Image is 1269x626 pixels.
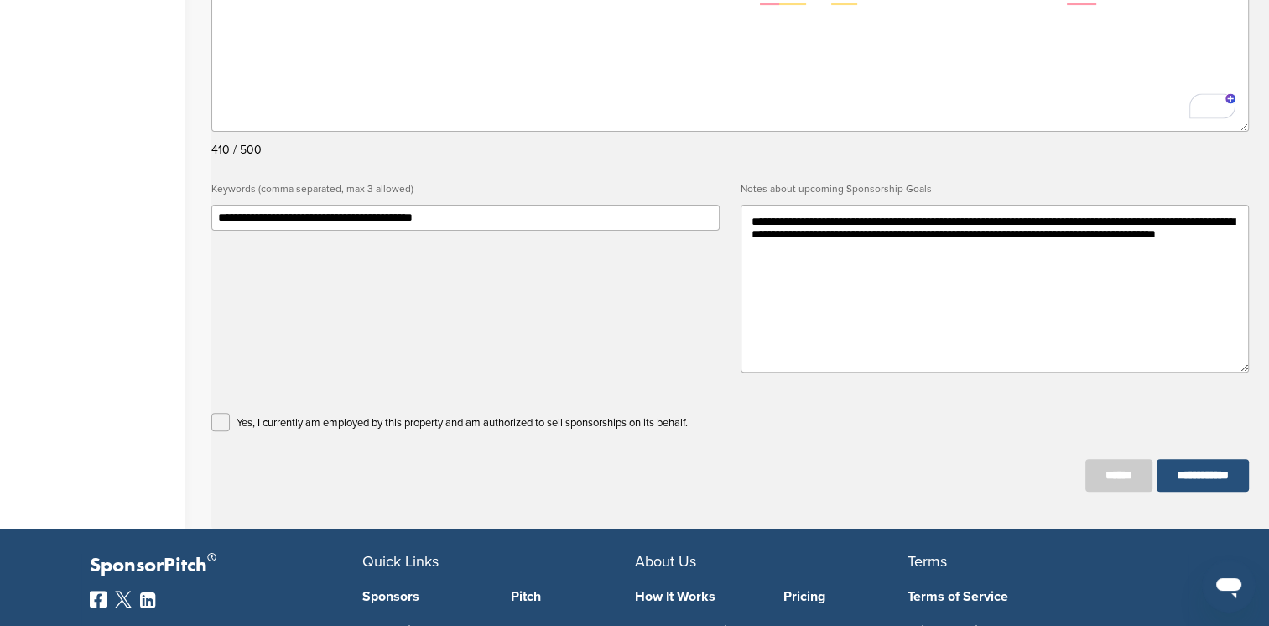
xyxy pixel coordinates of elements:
div: 410 / 500 [211,138,1249,161]
a: How It Works [635,590,759,603]
label: Notes about upcoming Sponsorship Goals [741,178,1249,201]
a: Terms of Service [908,590,1155,603]
p: Yes, I currently am employed by this property and am authorized to sell sponsorships on its behalf. [237,413,688,434]
img: Facebook [90,591,107,608]
a: Pricing [783,590,908,603]
span: ® [207,547,216,568]
iframe: Button to launch messaging window [1202,559,1256,613]
label: Keywords (comma separated, max 3 allowed) [211,178,720,201]
p: SponsorPitch [90,554,362,578]
img: Twitter [115,591,132,608]
a: Pitch [511,590,635,603]
span: Terms [908,552,947,571]
a: Sponsors [362,590,486,603]
span: Quick Links [362,552,439,571]
span: About Us [635,552,696,571]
